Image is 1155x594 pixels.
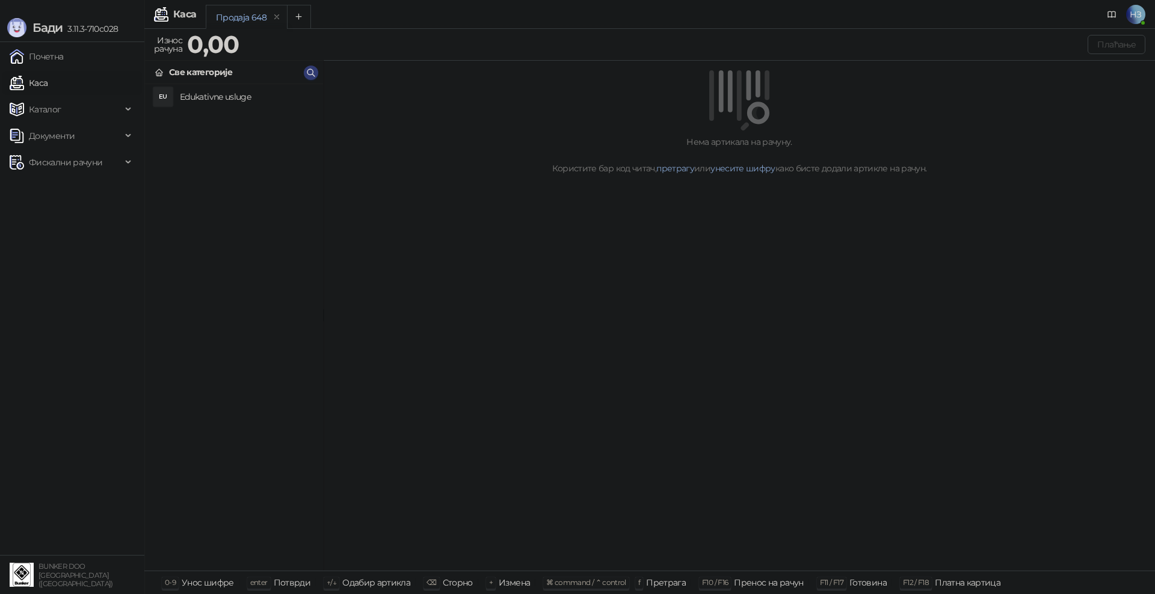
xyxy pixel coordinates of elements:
span: ↑/↓ [327,578,336,587]
span: НЗ [1126,5,1145,24]
div: Продаја 648 [216,11,266,24]
div: Нема артикала на рачуну. Користите бар код читач, или како бисте додали артикле на рачун. [338,135,1141,175]
div: Потврди [274,575,311,590]
a: Каса [10,71,48,95]
h4: Edukativne usluge [180,87,313,106]
span: f [638,578,640,587]
div: Измена [499,575,530,590]
div: Пренос на рачун [734,575,803,590]
span: Фискални рачуни [29,150,102,174]
a: Почетна [10,44,64,69]
span: 0-9 [165,578,176,587]
button: remove [269,12,285,22]
span: F12 / F18 [903,578,929,587]
div: Све категорије [169,66,232,79]
span: Бади [32,20,63,35]
span: Каталог [29,97,61,121]
div: Унос шифре [182,575,234,590]
div: Износ рачуна [152,32,185,57]
span: ⌘ command / ⌃ control [546,578,626,587]
span: F11 / F17 [820,578,843,587]
span: + [489,578,493,587]
button: Плаћање [1088,35,1145,54]
button: Add tab [287,5,311,29]
div: grid [145,84,323,571]
a: претрагу [656,163,694,174]
a: унесите шифру [710,163,775,174]
div: Каса [173,10,196,19]
img: Logo [7,18,26,37]
div: Сторно [443,575,473,590]
div: EU [153,87,173,106]
a: Документација [1102,5,1121,24]
span: F10 / F16 [702,578,728,587]
div: Платна картица [935,575,1000,590]
img: 64x64-companyLogo-d200c298-da26-4023-afd4-f376f589afb5.jpeg [10,563,34,587]
small: BUNKER DOO [GEOGRAPHIC_DATA] ([GEOGRAPHIC_DATA]) [38,562,113,588]
span: enter [250,578,268,587]
span: ⌫ [427,578,436,587]
span: 3.11.3-710c028 [63,23,118,34]
span: Документи [29,124,75,148]
div: Готовина [849,575,887,590]
strong: 0,00 [187,29,239,59]
div: Одабир артикла [342,575,410,590]
div: Претрага [646,575,686,590]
